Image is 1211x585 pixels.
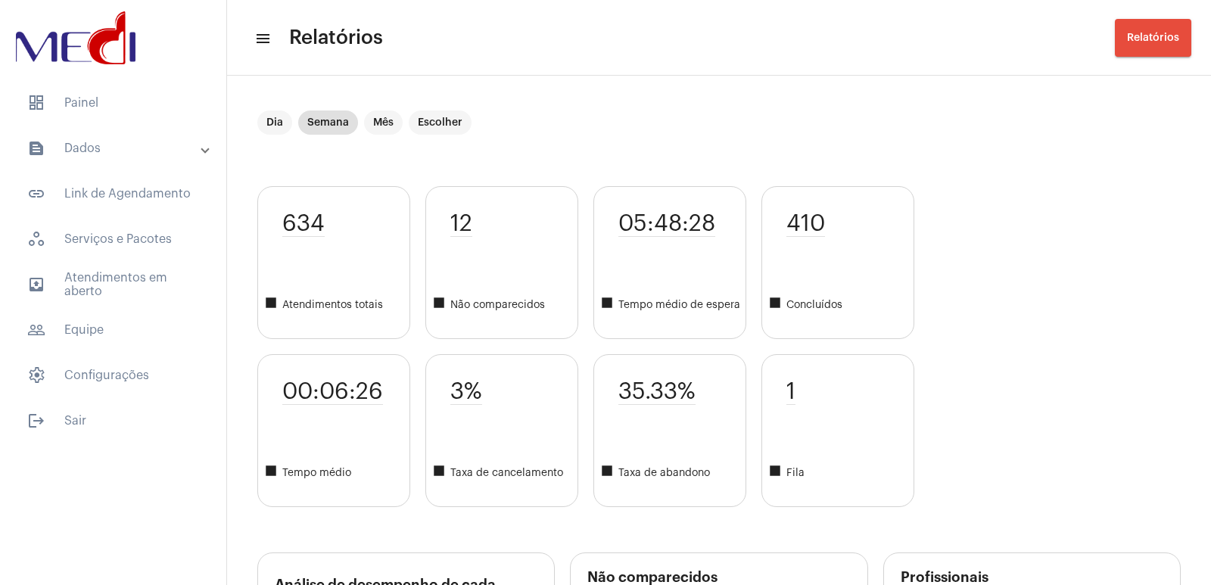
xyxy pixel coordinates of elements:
mat-panel-title: Dados [27,139,202,157]
mat-chip: Mês [364,110,403,135]
span: Tempo médio [264,464,409,482]
span: 35.33% [618,379,696,405]
mat-icon: square [264,464,282,482]
span: Concluídos [768,296,914,314]
mat-chip: Semana [298,110,358,135]
span: 1 [786,379,795,405]
span: sidenav icon [27,366,45,384]
span: 05:48:28 [618,211,715,237]
mat-expansion-panel-header: sidenav iconDados [9,130,226,166]
span: Fila [768,464,914,482]
span: Taxa de cancelamento [432,464,577,482]
button: Relatórios [1115,19,1191,57]
span: Configurações [15,357,211,394]
mat-chip: Dia [257,110,292,135]
span: 3% [450,379,482,405]
span: Relatórios [289,26,383,50]
span: 12 [450,211,472,237]
mat-icon: sidenav icon [27,412,45,430]
mat-icon: square [768,296,786,314]
span: 00:06:26 [282,379,383,405]
mat-icon: sidenav icon [27,321,45,339]
mat-icon: square [768,464,786,482]
span: 410 [786,211,825,237]
span: Tempo médio de espera [600,296,746,314]
mat-icon: sidenav icon [27,275,45,294]
span: sidenav icon [27,230,45,248]
span: Não comparecidos [432,296,577,314]
mat-icon: square [600,296,618,314]
span: Relatórios [1127,33,1179,43]
span: Equipe [15,312,211,348]
span: Taxa de abandono [600,464,746,482]
span: Atendimentos em aberto [15,266,211,303]
mat-icon: square [264,296,282,314]
mat-icon: square [432,464,450,482]
span: Link de Agendamento [15,176,211,212]
mat-icon: sidenav icon [254,30,269,48]
mat-icon: sidenav icon [27,185,45,203]
span: Atendimentos totais [264,296,409,314]
mat-icon: sidenav icon [27,139,45,157]
mat-icon: square [600,464,618,482]
span: sidenav icon [27,94,45,112]
mat-icon: square [432,296,450,314]
span: Serviços e Pacotes [15,221,211,257]
span: Painel [15,85,211,121]
span: Sair [15,403,211,439]
span: 634 [282,211,325,237]
mat-chip: Escolher [409,110,472,135]
img: d3a1b5fa-500b-b90f-5a1c-719c20e9830b.png [12,8,139,68]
